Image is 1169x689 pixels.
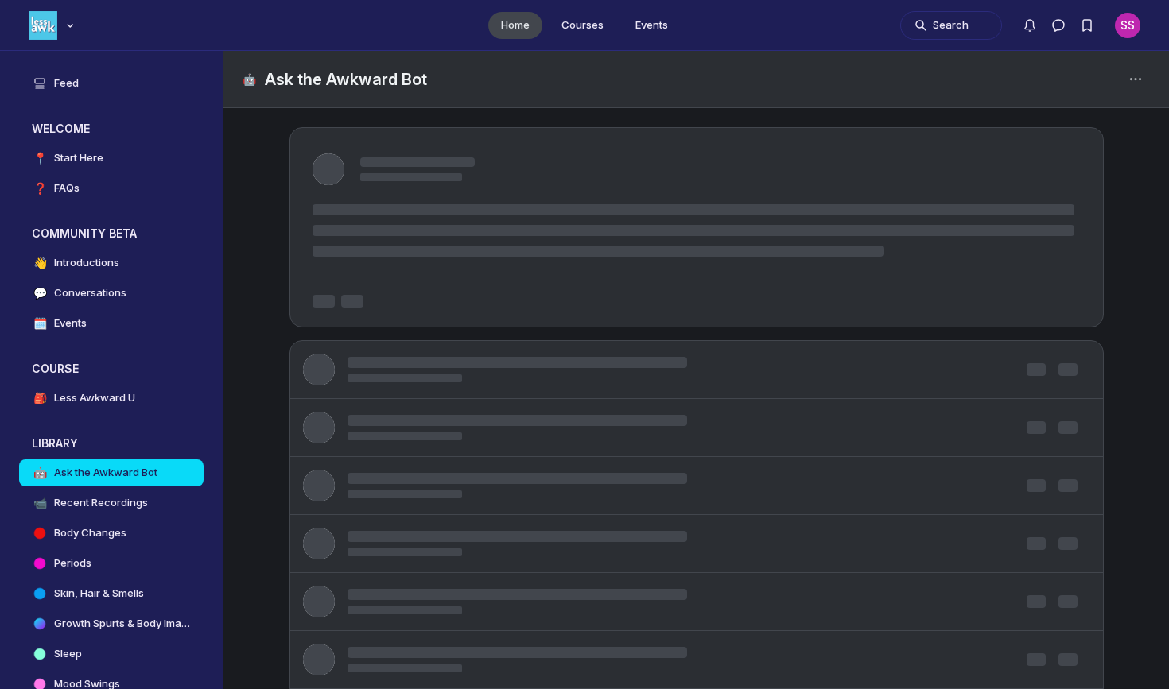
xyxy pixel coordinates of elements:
[32,226,137,242] h3: COMMUNITY BETA
[32,150,48,166] span: 📍
[54,495,148,511] h4: Recent Recordings
[549,12,616,39] a: Courses
[32,121,90,137] h3: WELCOME
[900,11,1002,40] button: Search
[623,12,681,39] a: Events
[54,646,82,662] h4: Sleep
[1044,11,1073,40] button: Direct messages
[32,255,48,271] span: 👋
[54,586,144,602] h4: Skin, Hair & Smells
[29,10,78,41] button: Less Awkward Hub logo
[32,495,48,511] span: 📹
[19,356,204,381] button: COURSECollapse space
[19,550,204,577] a: Periods
[29,11,57,40] img: Less Awkward Hub logo
[54,525,126,541] h4: Body Changes
[19,610,204,637] a: Growth Spurts & Body Image
[1073,11,1101,40] button: Bookmarks
[32,390,48,406] span: 🎒
[488,12,542,39] a: Home
[19,221,204,246] button: COMMUNITY BETACollapse space
[54,616,191,632] h4: Growth Spurts & Body Image
[54,255,119,271] h4: Introductions
[1115,13,1140,38] div: SS
[19,280,204,307] a: 💬Conversations
[54,390,135,406] h4: Less Awkward U
[1126,70,1145,89] svg: Space settings
[223,51,1169,108] header: Page Header
[54,180,80,196] h4: FAQs
[32,465,48,481] span: 🤖
[19,116,204,141] button: WELCOMECollapse space
[19,310,204,337] a: 🗓️Events
[19,431,204,456] button: LIBRARYCollapse space
[19,175,204,202] a: ❓FAQs
[1115,13,1140,38] button: User menu options
[19,70,204,97] a: Feed
[54,315,87,331] h4: Events
[19,641,204,668] a: Sleep
[19,250,204,277] a: 👋Introductions
[32,435,78,451] h3: LIBRARY
[19,490,204,517] a: 📹Recent Recordings
[32,361,79,377] h3: COURSE
[19,580,204,607] a: Skin, Hair & Smells
[54,555,91,571] h4: Periods
[265,68,427,91] h1: Ask the Awkward Bot
[19,385,204,412] a: 🎒Less Awkward U
[32,285,48,301] span: 💬
[54,75,79,91] h4: Feed
[1121,65,1150,94] button: Space settings
[19,145,204,172] a: 📍Start Here
[1016,11,1044,40] button: Notifications
[32,180,48,196] span: ❓
[32,315,48,331] span: 🗓️
[243,72,258,87] span: 🤖
[19,459,204,486] a: 🤖Ask the Awkward Bot
[19,520,204,547] a: Body Changes
[54,465,157,481] h4: Ask the Awkward Bot
[54,150,103,166] h4: Start Here
[54,285,126,301] h4: Conversations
